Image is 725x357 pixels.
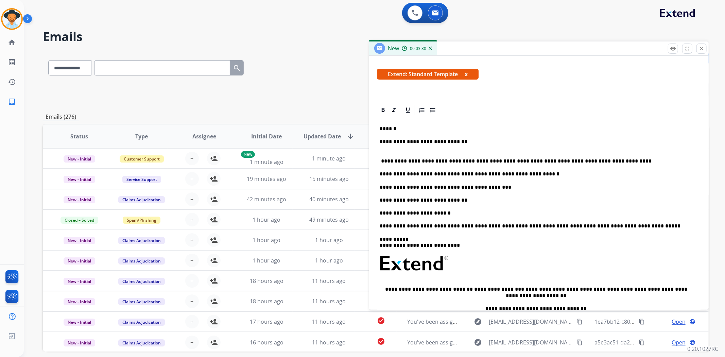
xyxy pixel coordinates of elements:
[123,217,160,224] span: Spam/Phishing
[8,58,16,66] mat-icon: list_alt
[241,151,255,158] p: New
[185,336,199,349] button: +
[312,339,346,346] span: 11 hours ago
[250,277,283,285] span: 18 hours ago
[250,339,283,346] span: 16 hours ago
[8,98,16,106] mat-icon: inbox
[247,175,286,183] span: 19 minutes ago
[309,195,349,203] span: 40 minutes ago
[388,45,399,52] span: New
[64,196,95,203] span: New - Initial
[251,132,282,140] span: Initial Date
[309,216,349,223] span: 49 minutes ago
[2,10,21,29] img: avatar
[185,152,199,165] button: +
[64,298,95,305] span: New - Initial
[687,345,718,353] p: 0.20.1027RC
[315,236,343,244] span: 1 hour ago
[672,338,686,346] span: Open
[64,155,95,163] span: New - Initial
[190,236,193,244] span: +
[684,46,690,52] mat-icon: fullscreen
[192,132,216,140] span: Assignee
[595,318,701,325] span: 1ea7bb12-c807-49a6-9c4e-210904bd6d0e
[377,317,385,325] mat-icon: check_circle
[250,318,283,325] span: 17 hours ago
[378,105,388,115] div: Bold
[210,236,218,244] mat-icon: person_add
[312,318,346,325] span: 11 hours ago
[312,297,346,305] span: 11 hours ago
[118,237,165,244] span: Claims Adjudication
[315,257,343,264] span: 1 hour ago
[247,195,286,203] span: 42 minutes ago
[595,339,698,346] span: a5e3ac51-da2a-4885-9cba-776752f5ab0a
[64,176,95,183] span: New - Initial
[43,113,79,121] p: Emails (276)
[185,254,199,267] button: +
[210,318,218,326] mat-icon: person_add
[64,319,95,326] span: New - Initial
[670,46,676,52] mat-icon: remove_red_eye
[576,319,583,325] mat-icon: content_copy
[576,339,583,345] mat-icon: content_copy
[185,192,199,206] button: +
[118,257,165,265] span: Claims Adjudication
[250,297,283,305] span: 18 hours ago
[185,294,199,308] button: +
[8,78,16,86] mat-icon: history
[346,132,355,140] mat-icon: arrow_downward
[118,278,165,285] span: Claims Adjudication
[8,38,16,47] mat-icon: home
[64,278,95,285] span: New - Initial
[489,318,572,326] span: [EMAIL_ADDRESS][DOMAIN_NAME]
[389,105,399,115] div: Italic
[210,154,218,163] mat-icon: person_add
[417,105,427,115] div: Ordered List
[465,70,468,78] button: x
[489,338,572,346] span: [EMAIL_ADDRESS][DOMAIN_NAME]
[210,216,218,224] mat-icon: person_add
[118,319,165,326] span: Claims Adjudication
[698,46,705,52] mat-icon: close
[190,154,193,163] span: +
[118,298,165,305] span: Claims Adjudication
[70,132,88,140] span: Status
[408,318,621,325] span: You've been assigned a new service order: b18ac86b-c4ec-4e94-8777-9faed7e20793
[118,196,165,203] span: Claims Adjudication
[210,195,218,203] mat-icon: person_add
[474,318,482,326] mat-icon: explore
[190,195,193,203] span: +
[64,237,95,244] span: New - Initial
[190,318,193,326] span: +
[312,155,346,162] span: 1 minute ago
[309,175,349,183] span: 15 minutes ago
[250,158,283,166] span: 1 minute ago
[185,315,199,328] button: +
[253,236,280,244] span: 1 hour ago
[689,339,695,345] mat-icon: language
[312,277,346,285] span: 11 hours ago
[64,339,95,346] span: New - Initial
[304,132,341,140] span: Updated Date
[185,233,199,247] button: +
[185,213,199,226] button: +
[210,256,218,265] mat-icon: person_add
[410,46,426,51] span: 00:03:30
[190,297,193,305] span: +
[210,297,218,305] mat-icon: person_add
[639,339,645,345] mat-icon: content_copy
[639,319,645,325] mat-icon: content_copy
[190,256,193,265] span: +
[428,105,438,115] div: Bullet List
[120,155,164,163] span: Customer Support
[233,64,241,72] mat-icon: search
[190,277,193,285] span: +
[210,277,218,285] mat-icon: person_add
[210,338,218,346] mat-icon: person_add
[43,30,709,44] h2: Emails
[408,339,622,346] span: You've been assigned a new service order: 4e9cabd2-3b03-4e60-b83c-1aa1f8727d71
[210,175,218,183] mat-icon: person_add
[403,105,413,115] div: Underline
[377,69,479,80] span: Extend: Standard Template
